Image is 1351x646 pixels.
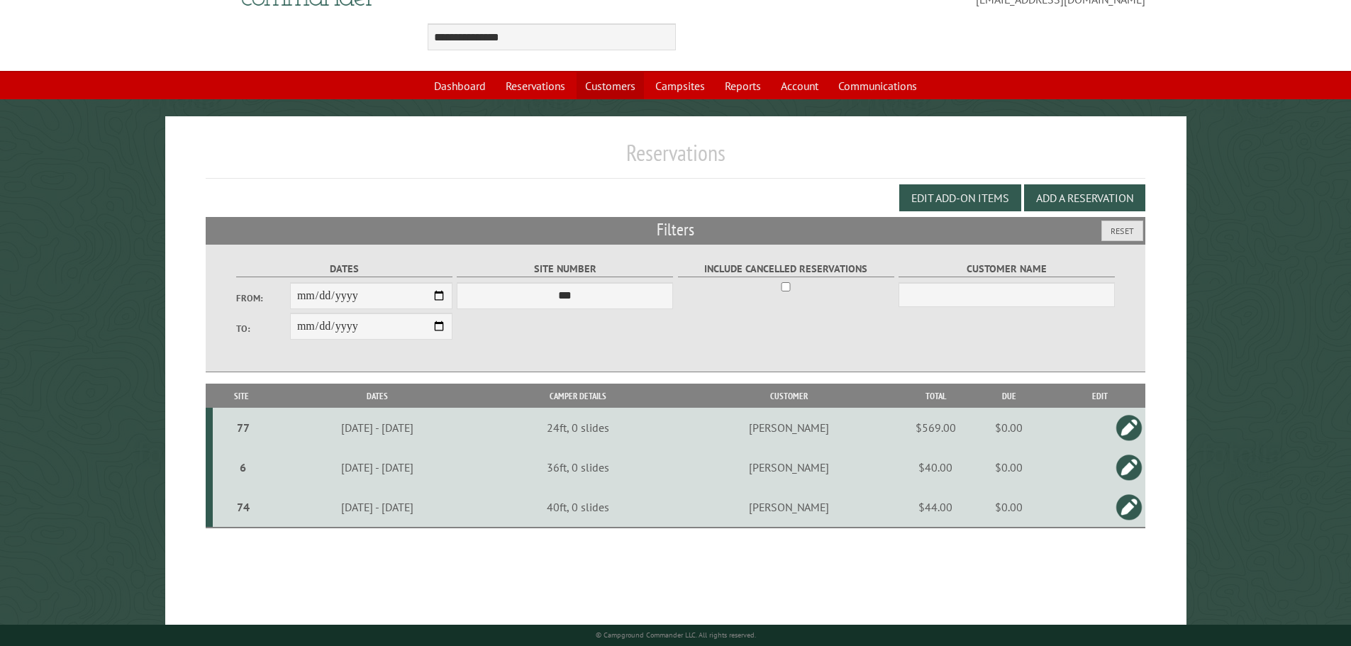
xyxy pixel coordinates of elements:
[907,447,964,487] td: $40.00
[907,408,964,447] td: $569.00
[1024,184,1145,211] button: Add a Reservation
[671,408,907,447] td: [PERSON_NAME]
[484,384,671,408] th: Camper Details
[671,384,907,408] th: Customer
[206,217,1146,244] h2: Filters
[213,384,270,408] th: Site
[484,487,671,528] td: 40ft, 0 slides
[236,261,452,277] label: Dates
[236,322,290,335] label: To:
[907,384,964,408] th: Total
[678,261,894,277] label: Include Cancelled Reservations
[1054,384,1145,408] th: Edit
[907,487,964,528] td: $44.00
[899,261,1115,277] label: Customer Name
[218,460,268,474] div: 6
[272,460,482,474] div: [DATE] - [DATE]
[484,408,671,447] td: 24ft, 0 slides
[206,139,1146,178] h1: Reservations
[716,72,769,99] a: Reports
[426,72,494,99] a: Dashboard
[577,72,644,99] a: Customers
[218,421,268,435] div: 77
[236,291,290,305] label: From:
[830,72,925,99] a: Communications
[596,630,756,640] small: © Campground Commander LLC. All rights reserved.
[497,72,574,99] a: Reservations
[457,261,673,277] label: Site Number
[964,384,1054,408] th: Due
[964,487,1054,528] td: $0.00
[647,72,713,99] a: Campsites
[272,421,482,435] div: [DATE] - [DATE]
[671,487,907,528] td: [PERSON_NAME]
[1101,221,1143,241] button: Reset
[270,384,484,408] th: Dates
[218,500,268,514] div: 74
[899,184,1021,211] button: Edit Add-on Items
[484,447,671,487] td: 36ft, 0 slides
[671,447,907,487] td: [PERSON_NAME]
[964,447,1054,487] td: $0.00
[772,72,827,99] a: Account
[272,500,482,514] div: [DATE] - [DATE]
[964,408,1054,447] td: $0.00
